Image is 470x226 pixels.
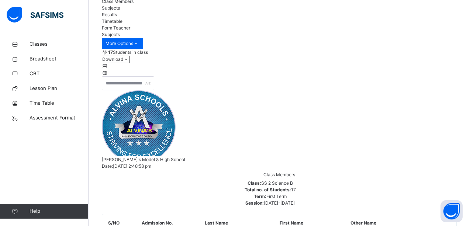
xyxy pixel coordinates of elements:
span: Broadsheet [30,55,89,63]
img: alvina.png [102,90,176,156]
span: [DATE] 2:48:58 pm [113,163,151,169]
span: First Term [266,194,287,199]
b: 17 [108,49,113,55]
span: Help [30,208,88,215]
span: Students in class [108,49,148,56]
span: Time Table [30,100,89,107]
span: Download [102,56,123,62]
span: Lesson Plan [30,85,89,92]
span: 17 [291,187,296,192]
img: safsims [7,7,63,22]
span: [PERSON_NAME]'s Model & High School [102,157,185,162]
span: Class Members [263,172,295,177]
span: Class: [248,180,261,186]
span: [DATE]-[DATE] [264,200,295,206]
span: CBT [30,70,89,77]
span: Total no. of Students: [245,187,291,192]
span: More Options [106,40,139,47]
span: Subjects [102,5,120,11]
span: Term: [254,194,266,199]
span: Date: [102,163,113,169]
span: Results [102,12,117,17]
span: Subjects [102,32,120,37]
span: Classes [30,41,89,48]
span: SS 2 Science B [261,180,293,186]
span: Timetable [102,18,122,24]
span: Form Teacher [102,25,130,31]
span: Assessment Format [30,114,89,122]
span: Session: [245,200,264,206]
button: Open asap [440,200,463,222]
